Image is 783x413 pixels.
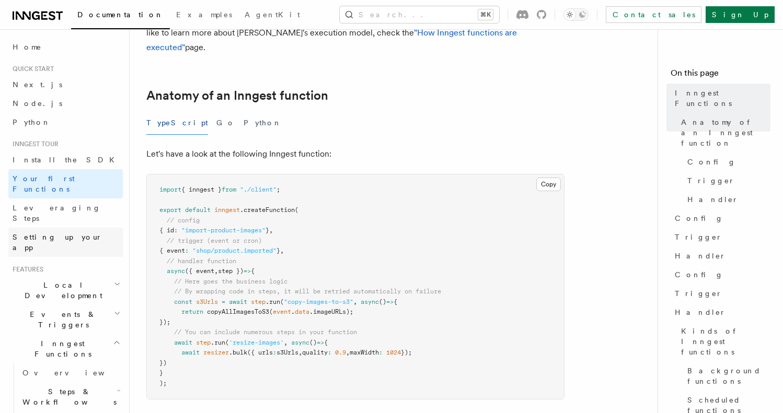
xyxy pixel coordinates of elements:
span: Inngest Functions [8,338,113,359]
span: : [379,349,383,356]
span: "copy-images-to-s3" [284,298,353,305]
a: Sign Up [706,6,775,23]
span: , [353,298,357,305]
span: s3Urls [196,298,218,305]
span: await [181,349,200,356]
span: . [291,308,295,315]
a: Home [8,38,123,56]
button: Copy [536,178,561,191]
span: Handler [675,251,726,261]
span: return [181,308,203,315]
span: resizer [203,349,229,356]
a: Next.js [8,75,123,94]
span: } [159,369,163,376]
button: Go [216,111,235,135]
span: ; [277,186,280,193]
a: Setting up your app [8,228,123,257]
span: .imageURLs); [309,308,353,315]
span: Node.js [13,99,62,108]
span: ); [159,380,167,387]
span: Config [675,269,723,280]
span: , [269,227,273,234]
span: Your first Functions [13,174,75,193]
span: Python [13,118,51,126]
span: { event [159,247,185,254]
span: const [174,298,192,305]
a: Python [8,113,123,132]
span: => [317,339,324,346]
span: Trigger [687,175,735,186]
span: () [379,298,386,305]
span: }) [159,359,167,367]
span: Config [687,157,736,167]
span: event [273,308,291,315]
span: "shop/product.imported" [192,247,277,254]
span: default [185,206,211,214]
span: async [167,267,185,275]
span: async [361,298,379,305]
span: step [196,339,211,346]
a: Install the SDK [8,150,123,169]
span: from [222,186,236,193]
span: : [185,247,189,254]
span: inngest [214,206,240,214]
span: Handler [675,307,726,317]
span: // config [167,217,200,224]
span: // Here goes the business logic [174,278,287,285]
a: Handler [671,246,770,265]
span: : [174,227,178,234]
a: Background functions [683,361,770,391]
span: ({ event [185,267,214,275]
button: Events & Triggers [8,305,123,334]
span: Inngest Functions [675,88,770,109]
span: : [328,349,331,356]
span: , [214,267,218,275]
a: Your first Functions [8,169,123,198]
p: Let's have a look at the following Inngest function: [146,147,565,161]
span: , [346,349,350,356]
button: Toggle dark mode [563,8,589,21]
span: ( [225,339,229,346]
span: { [251,267,255,275]
span: // handler function [167,257,236,265]
span: import [159,186,181,193]
a: Trigger [683,171,770,190]
a: Inngest Functions [671,84,770,113]
span: Examples [176,10,232,19]
a: Handler [671,303,770,322]
span: Quick start [8,65,54,73]
span: "./client" [240,186,277,193]
span: copyAllImagesToS3 [207,308,269,315]
span: export [159,206,181,214]
span: ( [269,308,273,315]
a: Handler [683,190,770,209]
button: Python [244,111,282,135]
span: Overview [22,369,130,377]
span: Kinds of Inngest functions [681,326,770,357]
span: 'resize-images' [229,339,284,346]
h4: On this page [671,67,770,84]
span: Trigger [675,288,722,299]
span: // By wrapping code in steps, it will be retried automatically on failure [174,288,441,295]
span: Documentation [77,10,164,19]
span: = [222,298,225,305]
span: await [229,298,247,305]
span: s3Urls [277,349,298,356]
span: Steps & Workflows [18,386,117,407]
span: data [295,308,309,315]
button: TypeScript [146,111,208,135]
button: Inngest Functions [8,334,123,363]
span: 0.9 [335,349,346,356]
span: { id [159,227,174,234]
span: , [298,349,302,356]
span: .createFunction [240,206,295,214]
a: Documentation [71,3,170,29]
a: Trigger [671,284,770,303]
span: ( [280,298,284,305]
span: : [273,349,277,356]
a: Kinds of Inngest functions [677,322,770,361]
span: Home [13,42,42,52]
span: // You can include numerous steps in your function [174,328,357,336]
a: Overview [18,363,123,382]
span: Next.js [13,80,62,89]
